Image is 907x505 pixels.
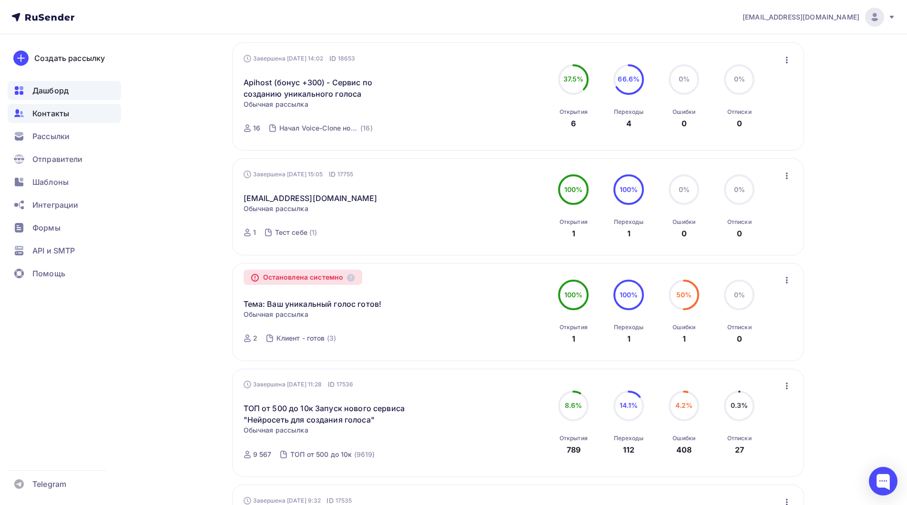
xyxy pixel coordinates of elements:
div: 1 [253,228,256,237]
div: 9 567 [253,450,272,459]
span: Шаблоны [32,176,69,188]
div: Начал Voice-Clone но бросил [279,123,358,133]
div: Переходы [614,434,643,442]
div: Отписки [727,434,752,442]
a: [EMAIL_ADDRESS][DOMAIN_NAME] [244,192,377,204]
a: [EMAIL_ADDRESS][DOMAIN_NAME] [743,8,896,27]
a: ТОП от 500 до 10к Запуск нового сервиса "Нейросеть для создания голоса" [244,403,407,425]
span: 4.2% [675,401,693,409]
div: (3) [327,333,336,343]
span: 37.5% [563,75,584,83]
div: (1) [309,228,317,237]
div: Ошибки [673,108,695,116]
a: Отправители [8,150,121,169]
div: Открытия [560,108,588,116]
div: 789 [567,444,581,455]
span: Отправители [32,153,83,165]
div: (9619) [354,450,375,459]
a: Формы [8,218,121,237]
div: 0 [737,333,742,344]
div: Открытия [560,434,588,442]
span: API и SMTP [32,245,75,256]
span: 17536 [336,380,354,389]
span: 66.6% [618,75,640,83]
div: 6 [571,118,576,129]
span: [EMAIL_ADDRESS][DOMAIN_NAME] [743,12,859,22]
span: Обычная рассылка [244,425,308,435]
span: 0% [734,185,745,193]
span: 18653 [338,54,356,63]
div: Завершена [DATE] 11:28 [244,380,354,389]
div: 1 [683,333,686,344]
div: Открытия [560,218,588,226]
div: Отписки [727,218,752,226]
span: Telegram [32,478,66,490]
a: Тема: Ваш уникальный голос готов! [244,298,382,310]
span: 8.6% [565,401,582,409]
div: 1 [627,228,631,239]
span: Формы [32,222,61,233]
div: Завершена [DATE] 15:05 [244,170,354,179]
span: 14.1% [620,401,638,409]
div: Переходы [614,218,643,226]
a: Начал Voice-Clone но бросил (16) [278,121,374,136]
span: 0% [734,291,745,299]
div: Создать рассылку [34,52,105,64]
div: Ошибки [673,323,695,331]
div: 112 [623,444,634,455]
div: Тест себе [275,228,307,237]
div: 0 [737,228,742,239]
div: Завершена [DATE] 14:02 [244,54,356,63]
a: Дашборд [8,81,121,100]
div: 0 [682,118,687,129]
div: Открытия [560,323,588,331]
a: Apihost (бонус +300) - Cервис по созданию уникального голоса [244,77,407,100]
div: 408 [676,444,692,455]
span: ID [328,380,335,389]
div: Ошибки [673,218,695,226]
div: Клиент - готов [276,333,325,343]
span: 0.3% [731,401,748,409]
a: Тест себе (1) [274,225,318,240]
span: 0% [734,75,745,83]
div: 27 [735,444,744,455]
a: Шаблоны [8,172,121,192]
span: Помощь [32,268,65,279]
span: ID [329,170,336,179]
span: Контакты [32,108,69,119]
div: Ошибки [673,434,695,442]
div: (16) [360,123,373,133]
span: 17755 [337,170,354,179]
span: Рассылки [32,131,70,142]
div: 0 [682,228,687,239]
div: Отписки [727,108,752,116]
a: ТОП от 500 до 10к (9619) [289,447,376,462]
span: Обычная рассылка [244,100,308,109]
span: Интеграции [32,199,78,211]
a: Клиент - готов (3) [275,331,337,346]
span: 100% [564,291,583,299]
a: Рассылки [8,127,121,146]
span: 100% [620,291,638,299]
div: 16 [253,123,260,133]
div: 1 [627,333,631,344]
div: Отписки [727,323,752,331]
span: Обычная рассылка [244,204,308,213]
div: 1 [572,333,575,344]
span: ID [329,54,336,63]
div: 2 [253,333,257,343]
span: 100% [564,185,583,193]
span: Дашборд [32,85,69,96]
span: 0% [679,185,690,193]
div: Переходы [614,108,643,116]
span: Обычная рассылка [244,310,308,319]
div: 4 [626,118,632,129]
div: ТОП от 500 до 10к [290,450,352,459]
div: Остановлена системно [244,270,363,285]
div: 0 [737,118,742,129]
span: 100% [620,185,638,193]
a: Контакты [8,104,121,123]
div: Переходы [614,323,643,331]
span: 0% [679,75,690,83]
div: 1 [572,228,575,239]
